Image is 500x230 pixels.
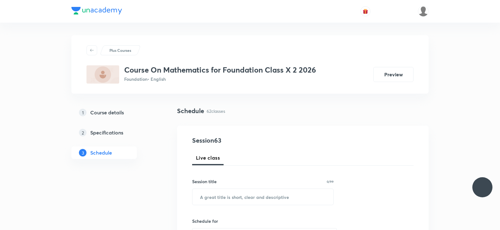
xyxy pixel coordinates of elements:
a: 2Specifications [71,126,157,139]
img: Saniya Tarannum [418,6,429,17]
img: 18F57E01-645C-46BC-8373-54649272B050_plus.png [86,65,119,84]
a: 1Course details [71,106,157,119]
h5: Course details [90,109,124,116]
input: A great title is short, clear and descriptive [192,189,333,205]
p: Plus Courses [109,47,131,53]
img: ttu [479,183,486,191]
p: 0/99 [327,180,334,183]
button: Preview [373,67,414,82]
span: Live class [196,154,220,162]
p: Foundation • English [124,76,316,82]
p: 2 [79,129,86,136]
h6: Schedule for [192,218,334,224]
button: avatar [360,6,370,16]
h4: Session 63 [192,136,307,145]
p: 3 [79,149,86,156]
h3: Course On Mathematics for Foundation Class X 2 2026 [124,65,316,74]
img: Company Logo [71,7,122,14]
p: 1 [79,109,86,116]
h5: Specifications [90,129,123,136]
h6: Session title [192,178,217,185]
p: 62 classes [207,108,225,114]
h5: Schedule [90,149,112,156]
a: Company Logo [71,7,122,16]
h4: Schedule [177,106,204,116]
img: avatar [363,8,368,14]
